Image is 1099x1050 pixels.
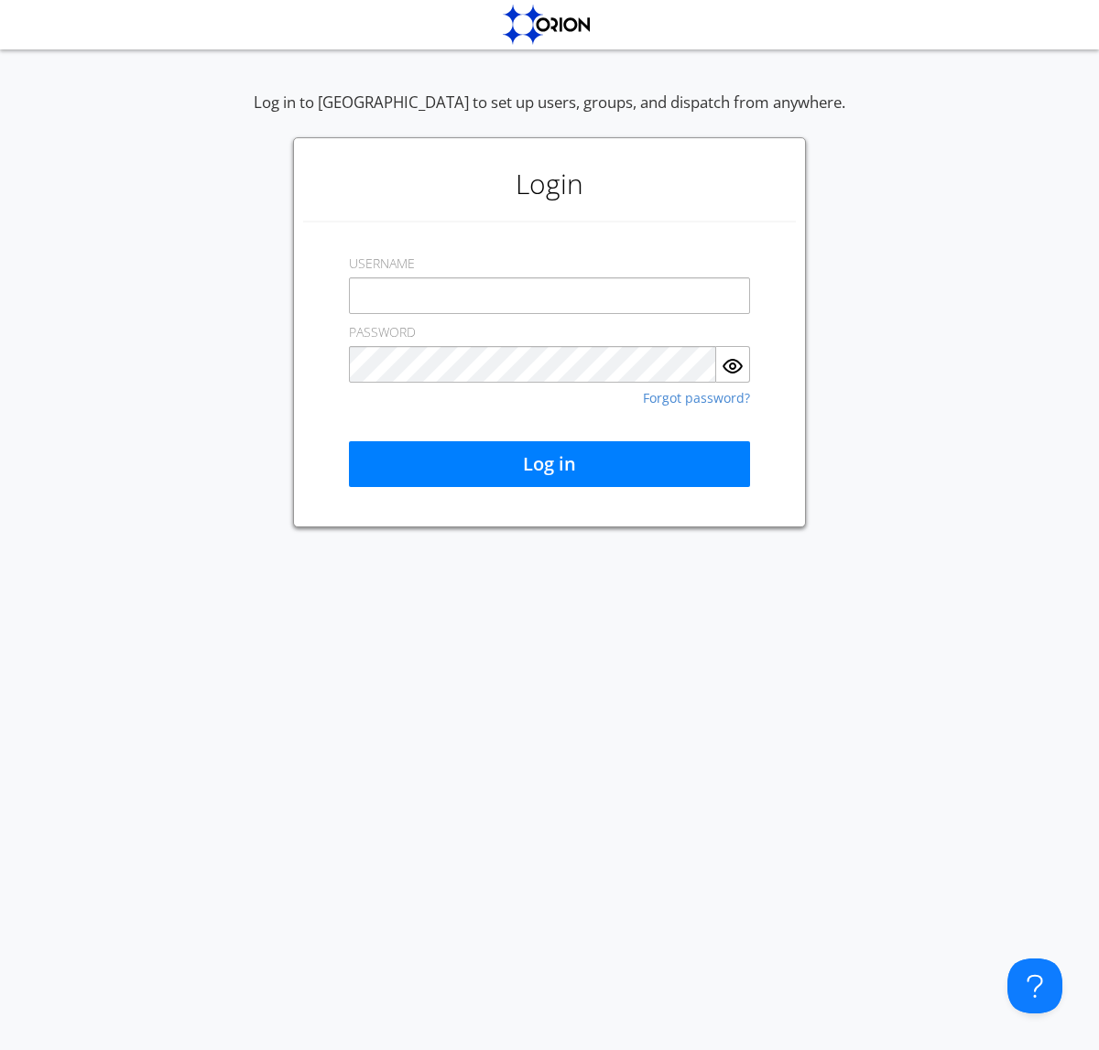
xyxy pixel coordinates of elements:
[303,147,796,221] h1: Login
[722,355,744,377] img: eye.svg
[349,323,416,341] label: PASSWORD
[349,346,716,383] input: Password
[254,92,845,137] div: Log in to [GEOGRAPHIC_DATA] to set up users, groups, and dispatch from anywhere.
[716,346,750,383] button: Show Password
[349,254,415,273] label: USERNAME
[1007,958,1062,1013] iframe: Toggle Customer Support
[349,441,750,487] button: Log in
[643,392,750,405] a: Forgot password?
